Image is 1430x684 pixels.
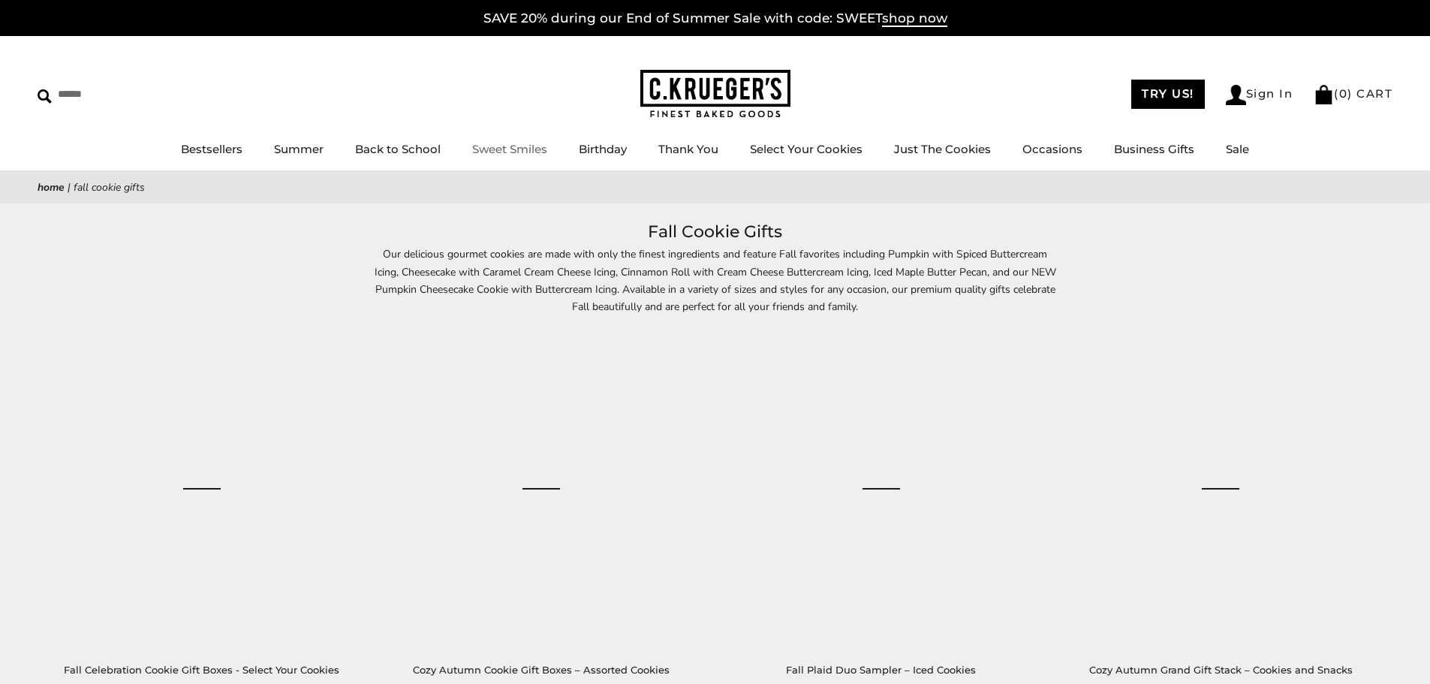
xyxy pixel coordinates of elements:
[640,70,790,119] img: C.KRUEGER'S
[1226,85,1246,105] img: Account
[64,664,339,676] a: Fall Celebration Cookie Gift Boxes - Select Your Cookies
[181,142,242,156] a: Bestsellers
[1062,330,1379,647] a: Cozy Autumn Grand Gift Stack – Cookies and Snacks
[355,142,441,156] a: Back to School
[1314,86,1392,101] a: (0) CART
[1089,664,1353,676] a: Cozy Autumn Grand Gift Stack – Cookies and Snacks
[472,142,547,156] a: Sweet Smiles
[383,330,700,647] a: Cozy Autumn Cookie Gift Boxes – Assorted Cookies
[882,11,947,27] span: shop now
[1339,86,1348,101] span: 0
[60,218,1370,246] h1: Fall Cookie Gifts
[413,664,670,676] a: Cozy Autumn Cookie Gift Boxes – Assorted Cookies
[38,179,1392,196] nav: breadcrumbs
[68,180,71,194] span: |
[723,330,1040,647] a: Fall Plaid Duo Sampler – Iced Cookies
[1114,142,1194,156] a: Business Gifts
[44,330,360,647] a: Fall Celebration Cookie Gift Boxes - Select Your Cookies
[750,142,863,156] a: Select Your Cookies
[74,180,145,194] span: Fall Cookie Gifts
[1131,80,1205,109] a: TRY US!
[1226,142,1249,156] a: Sale
[375,247,1056,313] span: Our delicious gourmet cookies are made with only the finest ingredients and feature Fall favorite...
[1022,142,1082,156] a: Occasions
[658,142,718,156] a: Thank You
[579,142,627,156] a: Birthday
[274,142,324,156] a: Summer
[894,142,991,156] a: Just The Cookies
[38,83,216,106] input: Search
[786,664,976,676] a: Fall Plaid Duo Sampler – Iced Cookies
[1226,85,1293,105] a: Sign In
[38,180,65,194] a: Home
[483,11,947,27] a: SAVE 20% during our End of Summer Sale with code: SWEETshop now
[38,89,52,104] img: Search
[1314,85,1334,104] img: Bag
